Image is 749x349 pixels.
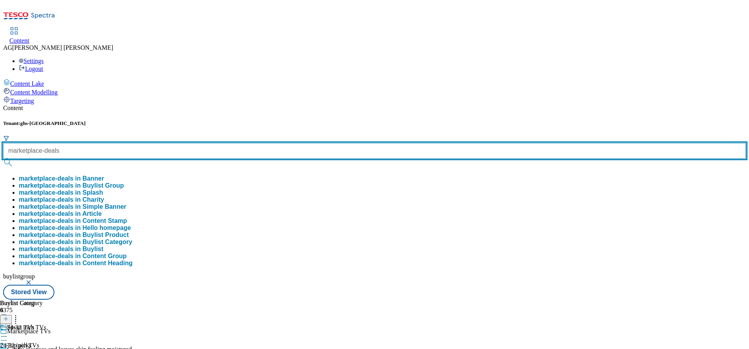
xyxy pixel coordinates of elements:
[19,239,132,246] div: marketplace-deals in
[19,189,103,196] button: marketplace-deals in Splash
[19,203,126,210] button: marketplace-deals in Simple Banner
[19,246,103,253] button: marketplace-deals in Buylist
[19,231,129,239] button: marketplace-deals in Buylist Product
[83,217,127,224] span: Content Stamp
[3,44,12,51] span: AG
[19,260,133,267] button: marketplace-deals in Content Heading
[19,253,127,260] button: marketplace-deals in Content Group
[19,175,104,182] button: marketplace-deals in Banner
[10,89,58,96] span: Content Modelling
[19,217,127,224] div: marketplace-deals in
[3,87,746,96] a: Content Modelling
[19,210,102,217] div: marketplace-deals in
[83,253,127,259] span: Content Group
[83,231,129,238] span: Buylist Product
[3,273,35,280] span: buylistgroup
[19,65,43,72] a: Logout
[12,44,113,51] span: [PERSON_NAME] [PERSON_NAME]
[3,105,746,112] div: Content
[19,224,131,231] button: marketplace-deals in Hello homepage
[20,120,86,126] span: ghs-[GEOGRAPHIC_DATA]
[83,239,132,245] span: Buylist Category
[3,143,746,159] input: Search
[9,28,29,44] a: Content
[3,96,746,105] a: Targeting
[10,98,34,104] span: Targeting
[10,80,44,87] span: Content Lake
[19,196,104,203] div: marketplace-deals in
[19,210,102,217] button: marketplace-deals in Article
[82,210,102,217] span: Article
[3,135,9,141] svg: Search Filters
[9,37,29,44] span: Content
[3,285,54,300] button: Stored View
[19,58,44,64] a: Settings
[7,324,46,331] div: 24-32 inch TVs
[83,182,124,189] span: Buylist Group
[3,120,746,127] h5: Tenant:
[19,231,129,239] div: marketplace-deals in
[19,182,124,189] button: marketplace-deals in Buylist Group
[19,253,127,260] div: marketplace-deals in
[19,239,132,246] button: marketplace-deals in Buylist Category
[19,182,124,189] div: marketplace-deals in
[3,79,746,87] a: Content Lake
[19,196,104,203] button: marketplace-deals in Charity
[19,217,127,224] button: marketplace-deals in Content Stamp
[83,196,104,203] span: Charity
